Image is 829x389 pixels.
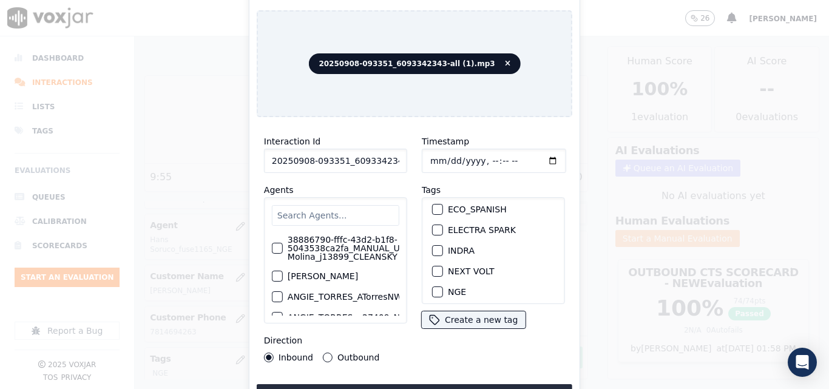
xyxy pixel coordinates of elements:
label: Outbound [337,353,379,362]
div: Open Intercom Messenger [788,348,817,377]
label: Direction [264,336,302,345]
label: NGE [448,288,466,296]
label: ECO_SPANISH [448,205,507,214]
label: 38886790-fffc-43d2-b1f8-5043538ca2fa_MANUAL_UPLOAD_Juliana Molina_j13899_CLEANSKY [288,235,461,261]
input: Search Agents... [272,205,399,226]
label: Agents [264,185,294,195]
label: ANGIE_TORRES_ATorresNWFG_SPARK [288,293,445,301]
label: INDRA [448,246,475,255]
label: Timestamp [422,137,469,146]
label: ANGIE_TORRES_a27409_NEXT_VOLT [288,313,442,322]
span: 20250908-093351_6093342343-all (1).mp3 [308,53,520,74]
label: ELECTRA SPARK [448,226,516,234]
label: Inbound [279,353,313,362]
button: Create a new tag [422,311,525,328]
label: Tags [422,185,441,195]
label: Interaction Id [264,137,320,146]
label: NEXT VOLT [448,267,494,276]
input: reference id, file name, etc [264,149,407,173]
label: [PERSON_NAME] [288,272,358,280]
